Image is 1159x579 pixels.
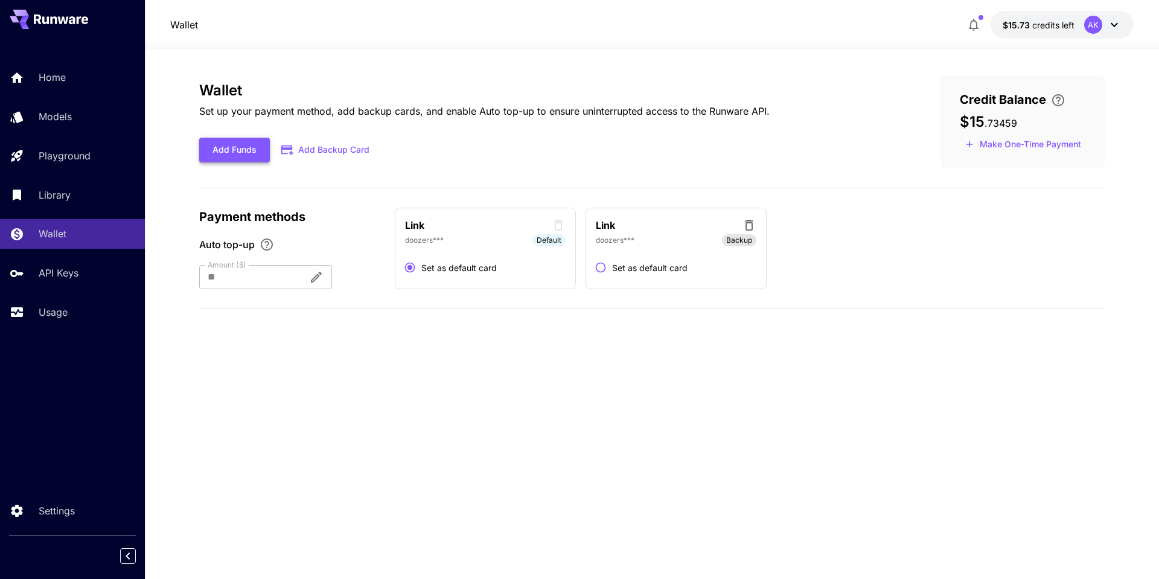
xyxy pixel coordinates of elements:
[39,149,91,163] p: Playground
[726,235,752,246] span: Backup
[199,82,770,99] h3: Wallet
[199,104,770,118] p: Set up your payment method, add backup cards, and enable Auto top-up to ensure uninterrupted acce...
[255,237,279,252] button: Enable Auto top-up to ensure uninterrupted service. We'll automatically bill the chosen amount wh...
[596,218,615,232] p: Link
[199,237,255,252] span: Auto top-up
[1084,16,1102,34] div: AK
[39,70,66,85] p: Home
[960,91,1046,109] span: Credit Balance
[39,266,78,280] p: API Keys
[991,11,1134,39] button: $15.73459AK
[208,260,246,270] label: Amount ($)
[39,504,75,518] p: Settings
[199,208,380,226] p: Payment methods
[39,109,72,124] p: Models
[612,261,688,274] span: Set as default card
[1046,93,1070,107] button: Enter your card details and choose an Auto top-up amount to avoid service interruptions. We'll au...
[270,138,382,162] button: Add Backup Card
[405,218,424,232] p: Link
[985,117,1017,129] span: . 73459
[39,305,68,319] p: Usage
[39,226,66,241] p: Wallet
[120,548,136,564] button: Collapse sidebar
[199,138,270,162] button: Add Funds
[1032,20,1074,30] span: credits left
[39,188,71,202] p: Library
[421,261,497,274] span: Set as default card
[129,545,145,567] div: Collapse sidebar
[1003,20,1032,30] span: $15.73
[170,18,198,32] nav: breadcrumb
[960,113,985,130] span: $15
[170,18,198,32] a: Wallet
[532,235,566,246] span: Default
[960,135,1087,154] button: Make a one-time, non-recurring payment
[1003,19,1074,31] div: $15.73459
